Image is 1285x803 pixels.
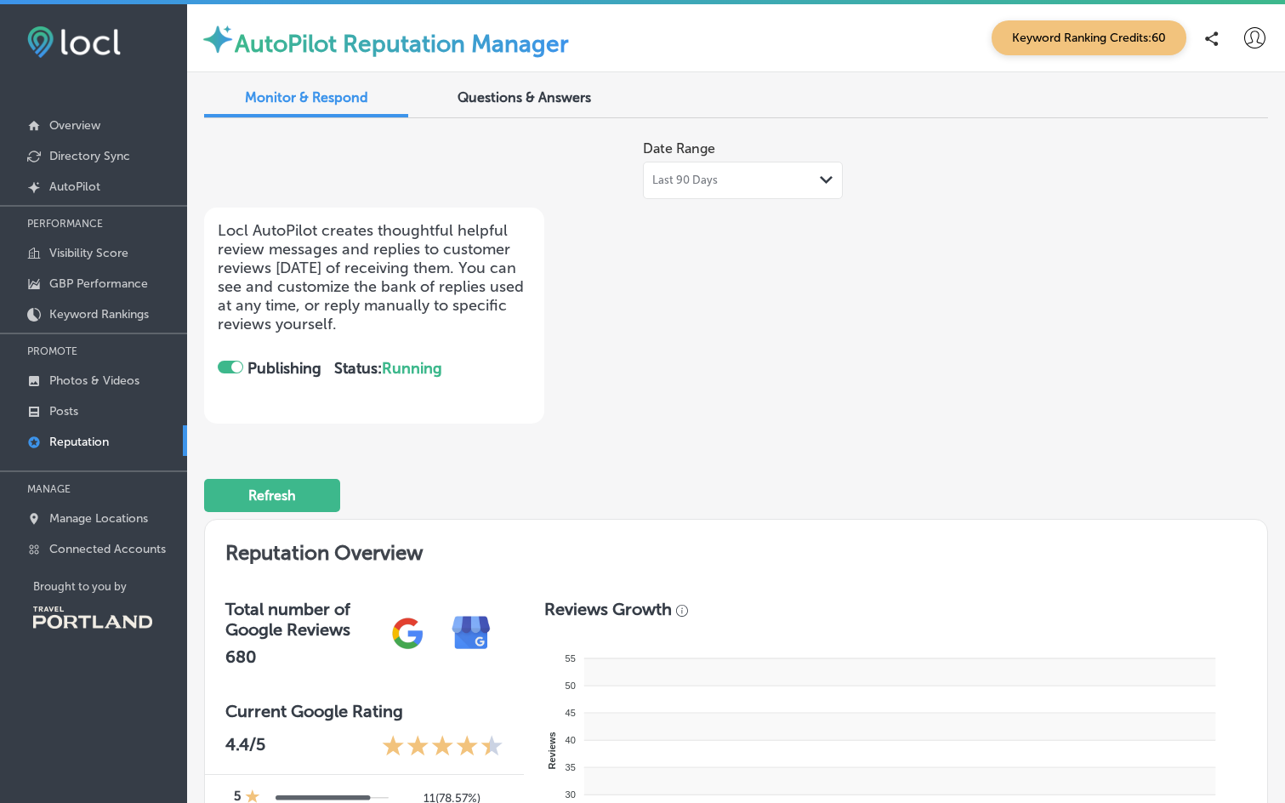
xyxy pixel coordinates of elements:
[334,359,442,378] strong: Status:
[33,580,187,593] p: Brought to you by
[565,708,575,718] tspan: 45
[49,307,149,322] p: Keyword Rankings
[458,89,591,105] span: Questions & Answers
[376,601,440,665] img: gPZS+5FD6qPJAAAAABJRU5ErkJggg==
[49,373,139,388] p: Photos & Videos
[218,221,531,333] p: Locl AutoPilot creates thoughtful helpful review messages and replies to customer reviews [DATE] ...
[49,511,148,526] p: Manage Locations
[49,404,78,419] p: Posts
[440,601,503,665] img: e7ababfa220611ac49bdb491a11684a6.png
[992,20,1186,55] span: Keyword Ranking Credits: 60
[225,734,265,760] p: 4.4 /5
[49,246,128,260] p: Visibility Score
[225,646,376,667] h2: 680
[49,118,100,133] p: Overview
[565,653,575,663] tspan: 55
[247,359,321,378] strong: Publishing
[201,22,235,56] img: autopilot-icon
[225,599,376,640] h3: Total number of Google Reviews
[565,789,575,800] tspan: 30
[565,735,575,745] tspan: 40
[245,89,368,105] span: Monitor & Respond
[49,542,166,556] p: Connected Accounts
[49,149,130,163] p: Directory Sync
[652,174,718,187] span: Last 90 Days
[49,276,148,291] p: GBP Performance
[643,140,715,157] label: Date Range
[235,30,569,58] label: AutoPilot Reputation Manager
[225,701,503,721] h3: Current Google Rating
[565,681,575,691] tspan: 50
[382,734,503,760] div: 4.4 Stars
[382,359,442,378] span: Running
[33,607,152,629] img: Travel Portland
[565,762,575,772] tspan: 35
[547,732,557,769] text: Reviews
[49,179,100,194] p: AutoPilot
[544,599,672,619] h3: Reviews Growth
[49,435,109,449] p: Reputation
[205,520,1267,578] h2: Reputation Overview
[204,479,340,512] button: Refresh
[27,26,121,58] img: fda3e92497d09a02dc62c9cd864e3231.png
